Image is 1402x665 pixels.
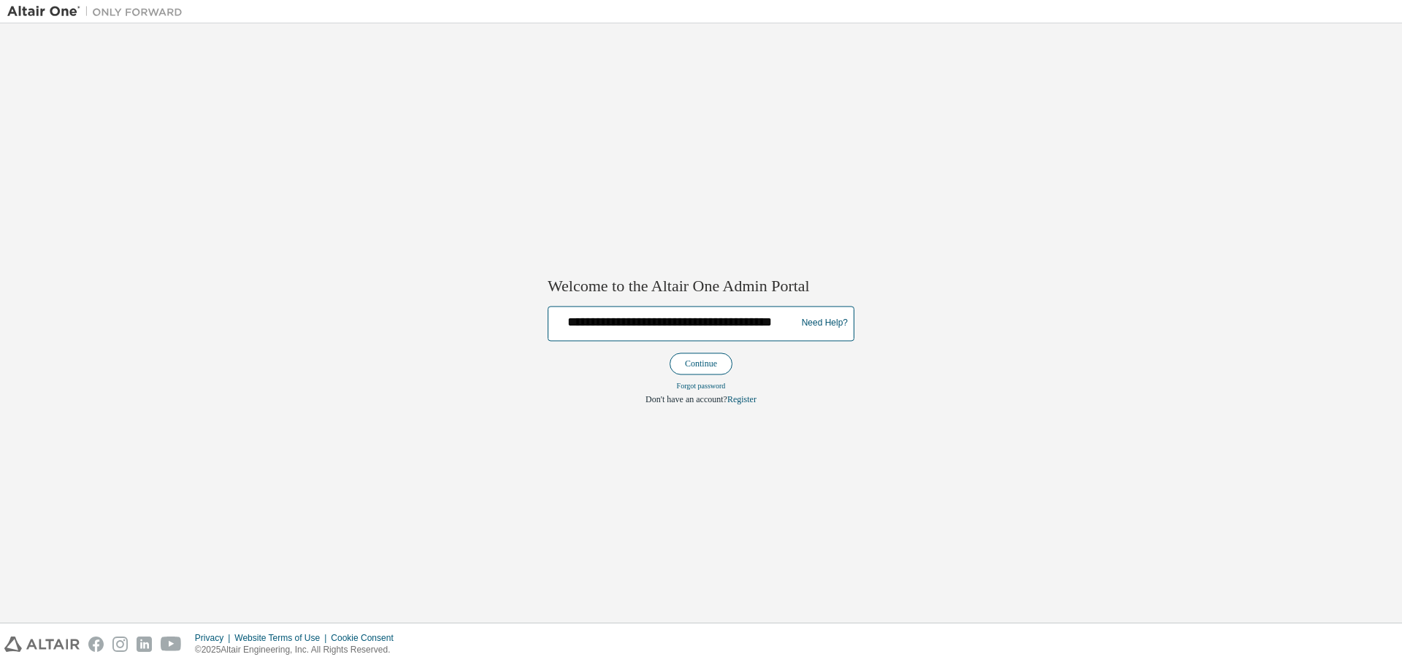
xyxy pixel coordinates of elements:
p: © 2025 Altair Engineering, Inc. All Rights Reserved. [195,644,402,656]
img: linkedin.svg [137,637,152,652]
div: Website Terms of Use [234,632,331,644]
button: Continue [670,353,732,374]
h2: Welcome to the Altair One Admin Portal [548,277,854,297]
div: Privacy [195,632,234,644]
img: altair_logo.svg [4,637,80,652]
a: Need Help? [802,323,848,324]
img: youtube.svg [161,637,182,652]
img: Altair One [7,4,190,19]
a: Forgot password [677,382,726,390]
a: Register [727,394,756,404]
img: instagram.svg [112,637,128,652]
span: Don't have an account? [646,394,727,404]
div: Cookie Consent [331,632,402,644]
img: facebook.svg [88,637,104,652]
